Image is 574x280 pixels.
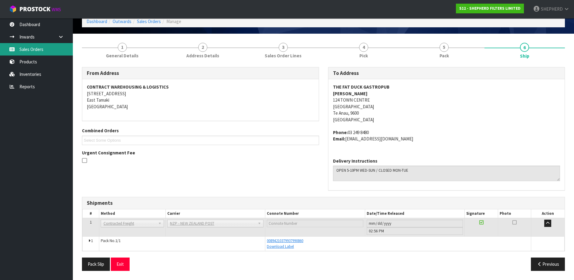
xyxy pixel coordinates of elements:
button: Pack Slip [82,258,110,271]
span: ProStock [19,5,50,13]
th: # [83,209,99,218]
h3: From Address [87,70,314,76]
th: Date/Time Released [365,209,465,218]
span: Contracted Freight [104,220,156,227]
span: Sales Order Lines [265,52,301,59]
address: 03 249 8480 [EMAIL_ADDRESS][DOMAIN_NAME] [333,129,560,142]
strong: phone [333,130,348,135]
span: 1 [90,220,92,225]
a: Dashboard [87,19,107,24]
span: Pack [440,52,449,59]
td: Pack No. [99,237,265,251]
h3: To Address [333,70,560,76]
span: Pick [359,52,368,59]
button: Previous [531,258,565,271]
strong: S12 - SHEPHERD FILTERS LIMITED [459,6,521,11]
label: Delivery Instructions [333,158,377,164]
strong: THE FAT DUCK GASTROPUB [333,84,389,90]
a: Sales Orders [137,19,161,24]
span: 1 [91,238,93,243]
a: Download Label [267,244,294,249]
label: Combined Orders [82,127,119,134]
span: SHEPHERD [541,6,563,12]
img: cube-alt.png [9,5,17,13]
span: 1 [118,43,127,52]
label: Urgent Consignment Fee [82,150,135,156]
strong: [PERSON_NAME] [333,91,368,96]
span: 5 [440,43,449,52]
input: Connote Number [267,220,363,227]
span: Ship [520,53,529,59]
span: Manage [166,19,181,24]
th: Connote Number [265,209,365,218]
th: Carrier [165,209,265,218]
strong: CONTRACT WAREHOUSING & LOGISTICS [87,84,169,90]
span: 4 [359,43,368,52]
span: 1/1 [115,238,121,243]
th: Signature [465,209,498,218]
strong: email [333,136,345,142]
span: Ship [82,62,565,275]
a: 00894210379937990860 [267,238,303,243]
span: General Details [106,52,138,59]
a: Outwards [113,19,131,24]
span: 6 [520,43,529,52]
span: 3 [279,43,288,52]
span: 2 [198,43,207,52]
address: [STREET_ADDRESS] East Tamaki [GEOGRAPHIC_DATA] [87,84,314,110]
th: Photo [498,209,531,218]
button: Exit [111,258,130,271]
h3: Shipments [87,200,560,206]
small: WMS [52,7,61,12]
th: Action [531,209,565,218]
span: NZP - NEW ZEALAND POST [170,220,256,227]
span: Address Details [186,52,219,59]
address: 124 TOWN CENTRE [GEOGRAPHIC_DATA] Te Anau, 9600 [GEOGRAPHIC_DATA] [333,84,560,123]
th: Method [99,209,165,218]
